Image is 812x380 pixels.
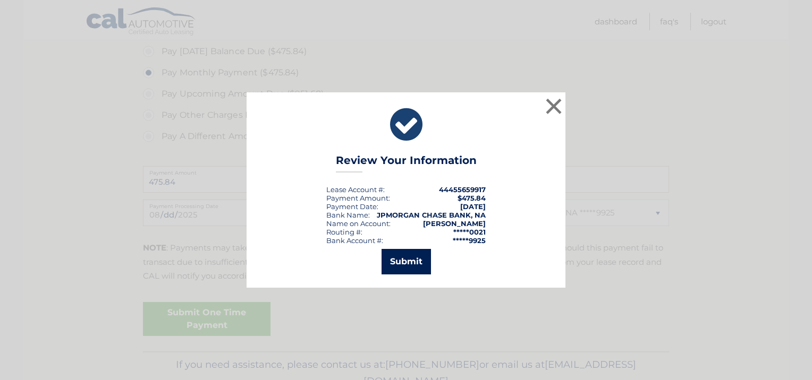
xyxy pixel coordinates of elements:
div: Bank Name: [326,211,370,219]
div: Name on Account: [326,219,391,228]
div: Lease Account #: [326,185,385,194]
span: [DATE] [460,202,486,211]
span: $475.84 [458,194,486,202]
button: × [543,96,564,117]
div: : [326,202,378,211]
div: Payment Amount: [326,194,390,202]
h3: Review Your Information [336,154,477,172]
button: Submit [382,249,431,274]
strong: 44455659917 [439,185,486,194]
div: Routing #: [326,228,362,236]
span: Payment Date [326,202,377,211]
div: Bank Account #: [326,236,383,245]
strong: [PERSON_NAME] [423,219,486,228]
strong: JPMORGAN CHASE BANK, NA [377,211,486,219]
